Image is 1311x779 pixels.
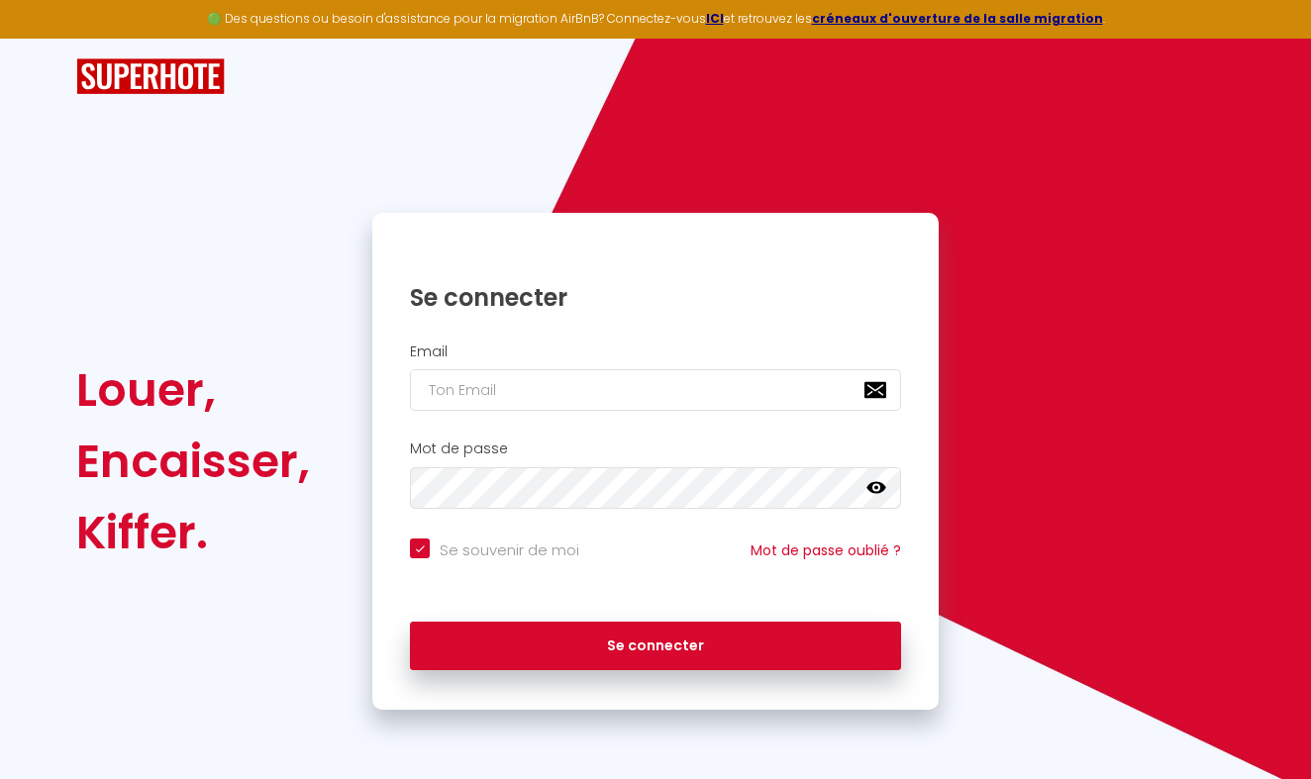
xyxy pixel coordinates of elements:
div: Encaisser, [76,426,310,497]
div: Kiffer. [76,497,310,568]
h2: Email [410,343,901,360]
h1: Se connecter [410,282,901,313]
h2: Mot de passe [410,440,901,457]
div: Louer, [76,354,310,426]
a: ICI [706,10,724,27]
a: Mot de passe oublié ? [751,540,901,560]
a: créneaux d'ouverture de la salle migration [812,10,1103,27]
button: Se connecter [410,622,901,671]
img: SuperHote logo [76,58,225,95]
input: Ton Email [410,369,901,411]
